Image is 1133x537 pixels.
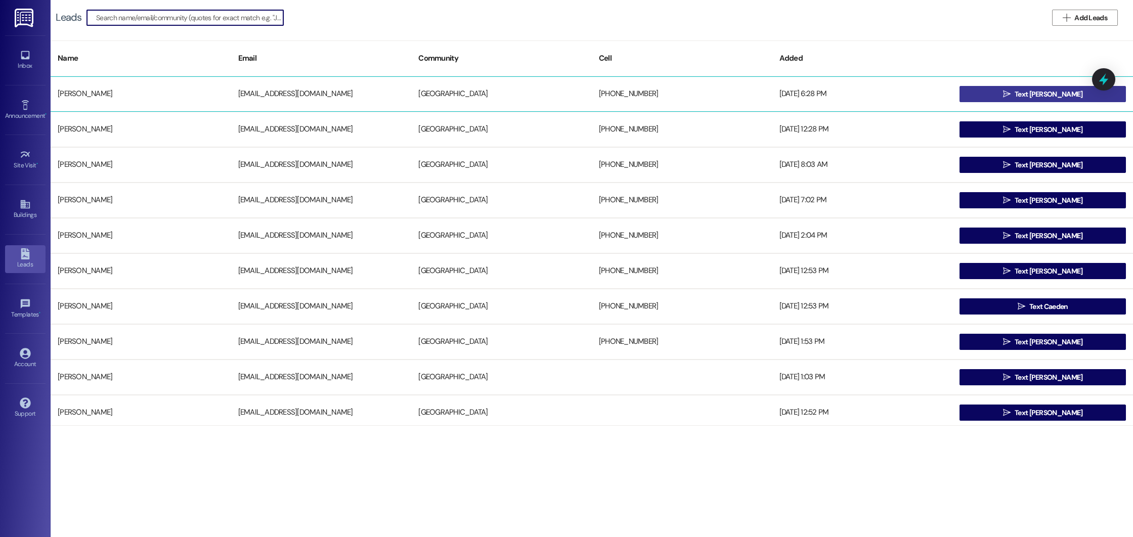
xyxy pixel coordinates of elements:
div: [PERSON_NAME] [51,332,231,352]
div: [GEOGRAPHIC_DATA] [411,332,592,352]
i:  [1003,125,1011,133]
span: • [39,309,40,317]
span: Add Leads [1074,13,1107,23]
div: [GEOGRAPHIC_DATA] [411,226,592,246]
div: [PERSON_NAME] [51,119,231,140]
span: Text [PERSON_NAME] [1015,195,1082,206]
i:  [1063,14,1070,22]
span: Text [PERSON_NAME] [1015,408,1082,418]
i:  [1018,302,1025,310]
a: Buildings [5,196,46,223]
div: [GEOGRAPHIC_DATA] [411,119,592,140]
span: Text [PERSON_NAME] [1015,231,1082,241]
a: Inbox [5,47,46,74]
div: [PHONE_NUMBER] [592,84,772,104]
i:  [1003,409,1011,417]
span: Text Caeden [1029,301,1068,312]
button: Text [PERSON_NAME] [960,369,1126,385]
div: [DATE] 1:03 PM [772,367,953,387]
i:  [1003,373,1011,381]
span: Text [PERSON_NAME] [1015,337,1082,347]
button: Add Leads [1052,10,1118,26]
div: [EMAIL_ADDRESS][DOMAIN_NAME] [231,84,412,104]
i:  [1003,196,1011,204]
div: [PERSON_NAME] [51,84,231,104]
div: [PHONE_NUMBER] [592,190,772,210]
div: [PHONE_NUMBER] [592,332,772,352]
a: Templates • [5,295,46,323]
div: [PERSON_NAME] [51,261,231,281]
span: • [36,160,38,167]
a: Site Visit • [5,146,46,173]
div: [PHONE_NUMBER] [592,119,772,140]
i:  [1003,90,1011,98]
div: [EMAIL_ADDRESS][DOMAIN_NAME] [231,261,412,281]
div: [PERSON_NAME] [51,296,231,317]
button: Text [PERSON_NAME] [960,405,1126,421]
i:  [1003,338,1011,346]
div: [EMAIL_ADDRESS][DOMAIN_NAME] [231,155,412,175]
span: Text [PERSON_NAME] [1015,124,1082,135]
button: Text [PERSON_NAME] [960,192,1126,208]
div: [PERSON_NAME] [51,226,231,246]
div: [GEOGRAPHIC_DATA] [411,84,592,104]
div: [GEOGRAPHIC_DATA] [411,367,592,387]
div: Leads [56,12,81,23]
div: Added [772,46,953,71]
div: [PERSON_NAME] [51,402,231,423]
div: [EMAIL_ADDRESS][DOMAIN_NAME] [231,367,412,387]
div: [EMAIL_ADDRESS][DOMAIN_NAME] [231,190,412,210]
div: Community [411,46,592,71]
button: Text [PERSON_NAME] [960,263,1126,279]
button: Text [PERSON_NAME] [960,86,1126,102]
div: [DATE] 12:53 PM [772,261,953,281]
span: Text [PERSON_NAME] [1015,372,1082,383]
div: [EMAIL_ADDRESS][DOMAIN_NAME] [231,119,412,140]
button: Text [PERSON_NAME] [960,121,1126,138]
div: [DATE] 8:03 AM [772,155,953,175]
div: [PERSON_NAME] [51,367,231,387]
div: [DATE] 1:53 PM [772,332,953,352]
span: Text [PERSON_NAME] [1015,160,1082,170]
a: Account [5,345,46,372]
div: Email [231,46,412,71]
div: [EMAIL_ADDRESS][DOMAIN_NAME] [231,296,412,317]
i:  [1003,161,1011,169]
button: Text Caeden [960,298,1126,315]
div: [GEOGRAPHIC_DATA] [411,190,592,210]
img: ResiDesk Logo [15,9,35,27]
div: [DATE] 12:53 PM [772,296,953,317]
div: [EMAIL_ADDRESS][DOMAIN_NAME] [231,332,412,352]
div: [GEOGRAPHIC_DATA] [411,296,592,317]
div: [EMAIL_ADDRESS][DOMAIN_NAME] [231,402,412,423]
div: [PHONE_NUMBER] [592,226,772,246]
div: [GEOGRAPHIC_DATA] [411,402,592,423]
a: Support [5,394,46,422]
div: [PERSON_NAME] [51,190,231,210]
i:  [1003,267,1011,275]
div: [PERSON_NAME] [51,155,231,175]
a: Leads [5,245,46,273]
div: [PHONE_NUMBER] [592,296,772,317]
button: Text [PERSON_NAME] [960,157,1126,173]
div: Name [51,46,231,71]
div: Cell [592,46,772,71]
span: Text [PERSON_NAME] [1015,266,1082,277]
div: [GEOGRAPHIC_DATA] [411,261,592,281]
div: [DATE] 7:02 PM [772,190,953,210]
button: Text [PERSON_NAME] [960,228,1126,244]
div: [DATE] 12:28 PM [772,119,953,140]
div: [PHONE_NUMBER] [592,155,772,175]
button: Text [PERSON_NAME] [960,334,1126,350]
input: Search name/email/community (quotes for exact match e.g. "John Smith") [96,11,283,25]
span: • [45,111,47,118]
i:  [1003,232,1011,240]
div: [DATE] 12:52 PM [772,402,953,423]
div: [GEOGRAPHIC_DATA] [411,155,592,175]
div: [EMAIL_ADDRESS][DOMAIN_NAME] [231,226,412,246]
span: Text [PERSON_NAME] [1015,89,1082,100]
div: [PHONE_NUMBER] [592,261,772,281]
div: [DATE] 2:04 PM [772,226,953,246]
div: [DATE] 6:28 PM [772,84,953,104]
